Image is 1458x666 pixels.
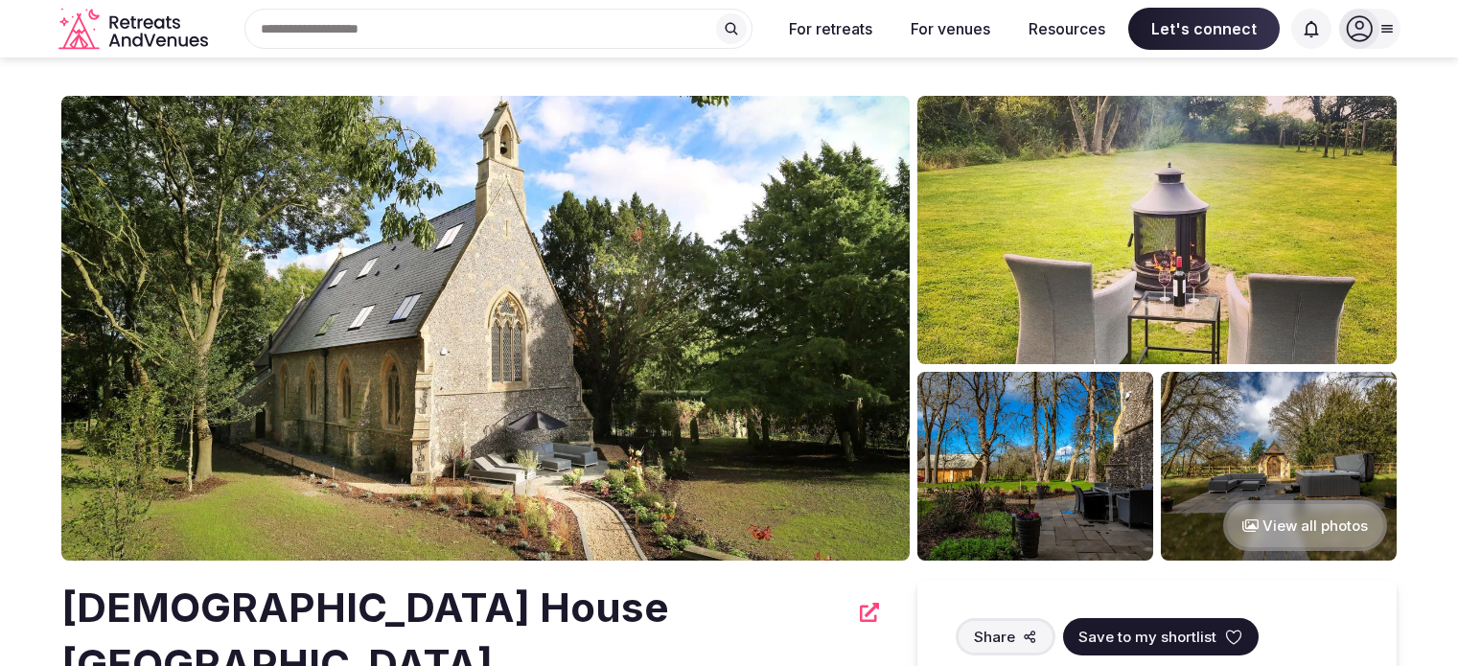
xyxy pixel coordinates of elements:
[774,8,888,50] button: For retreats
[58,8,212,51] svg: Retreats and Venues company logo
[974,627,1015,647] span: Share
[1078,627,1216,647] span: Save to my shortlist
[1223,500,1387,551] button: View all photos
[1128,8,1280,50] span: Let's connect
[1013,8,1121,50] button: Resources
[895,8,1006,50] button: For venues
[1161,372,1397,561] img: Venue gallery photo
[917,96,1397,364] img: Venue gallery photo
[1063,618,1259,655] button: Save to my shortlist
[917,372,1153,561] img: Venue gallery photo
[956,618,1055,655] button: Share
[61,96,910,561] img: Venue cover photo
[58,8,212,51] a: Visit the homepage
